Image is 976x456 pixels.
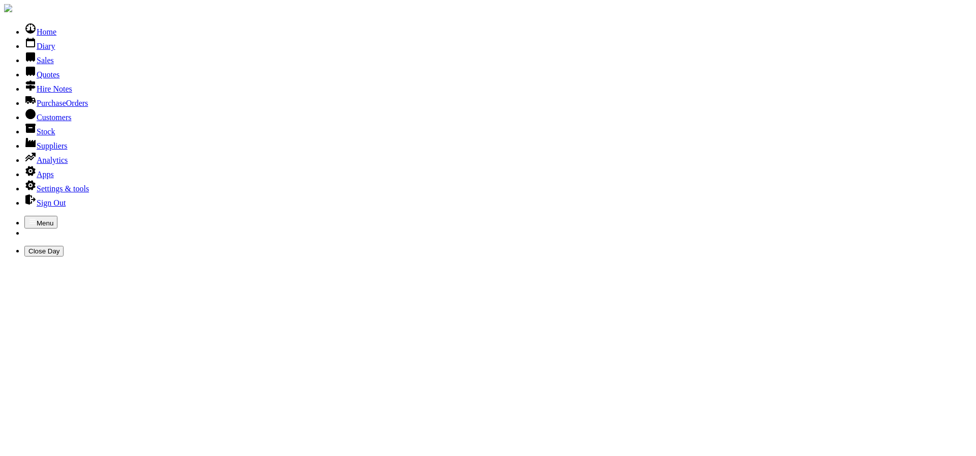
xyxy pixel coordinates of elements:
[24,184,89,193] a: Settings & tools
[24,246,64,256] button: Close Day
[4,4,12,12] img: companylogo.jpg
[24,84,72,93] a: Hire Notes
[24,56,54,65] a: Sales
[24,51,972,65] li: Sales
[24,156,68,164] a: Analytics
[24,170,54,179] a: Apps
[24,127,55,136] a: Stock
[24,122,972,136] li: Stock
[24,42,55,50] a: Diary
[24,70,59,79] a: Quotes
[24,113,71,122] a: Customers
[24,99,88,107] a: PurchaseOrders
[24,198,66,207] a: Sign Out
[24,136,972,151] li: Suppliers
[24,141,67,150] a: Suppliers
[24,27,56,36] a: Home
[24,79,972,94] li: Hire Notes
[24,216,57,229] button: Menu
